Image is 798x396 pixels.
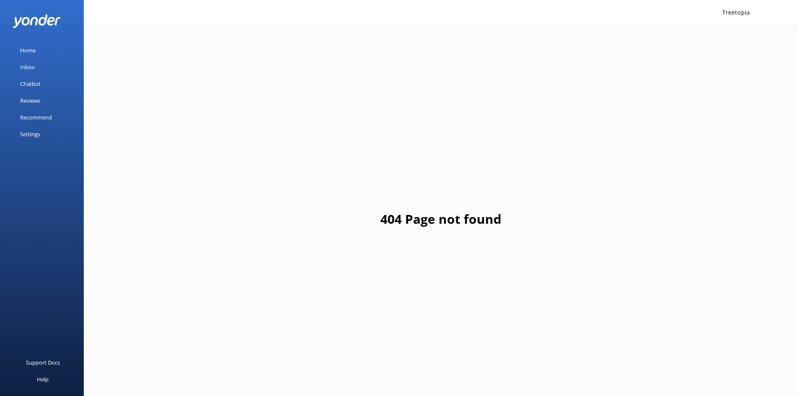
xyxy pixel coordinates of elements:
div: Home [20,42,36,59]
div: Reviews [20,92,40,109]
img: yonder-white-logo.png [13,14,61,28]
div: Help [37,371,49,388]
div: Chatbot [20,75,41,92]
div: Inbox [20,59,35,75]
div: Recommend [20,109,52,126]
div: Support Docs [26,354,60,371]
div: Settings [20,126,40,142]
h1: 404 Page not found [380,209,501,229]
